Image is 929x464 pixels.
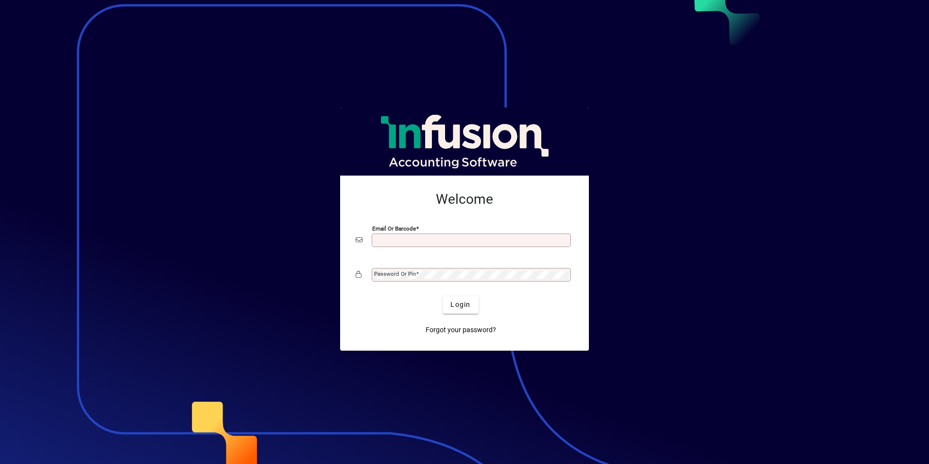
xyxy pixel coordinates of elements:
button: Login [443,296,478,314]
h2: Welcome [356,191,573,208]
mat-label: Email or Barcode [372,225,416,232]
span: Login [450,300,470,310]
span: Forgot your password? [426,325,496,335]
a: Forgot your password? [422,321,500,339]
mat-label: Password or Pin [374,270,416,277]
